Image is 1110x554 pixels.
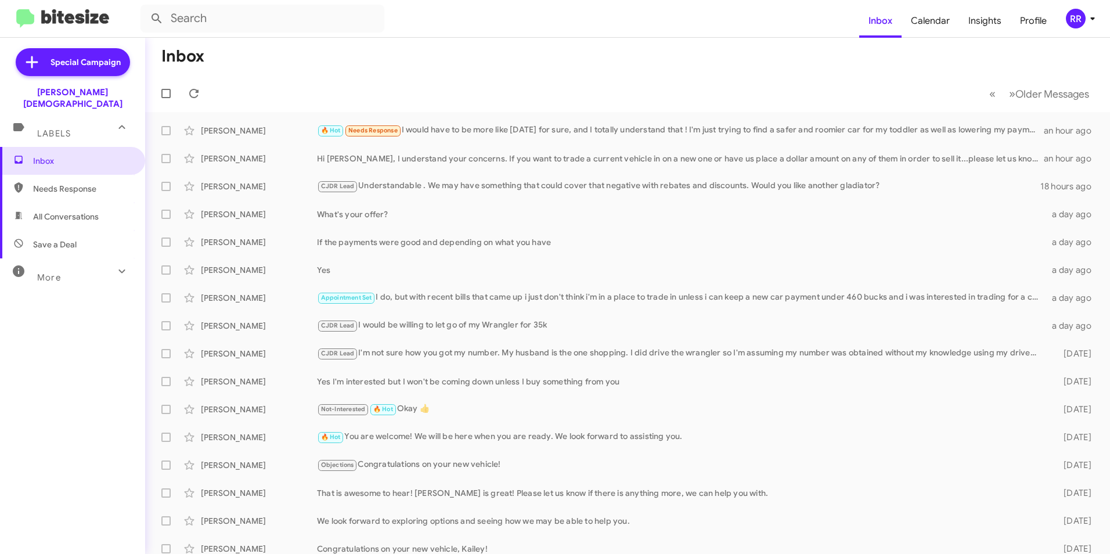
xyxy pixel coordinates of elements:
span: Appointment Set [321,294,372,301]
input: Search [140,5,384,33]
div: [PERSON_NAME] [201,181,317,192]
div: [DATE] [1045,376,1101,387]
h1: Inbox [161,47,204,66]
span: Needs Response [348,127,398,134]
button: Previous [982,82,1003,106]
div: I'm not sure how you got my number. My husband is the one shopping. I did drive the wrangler so I... [317,347,1045,360]
div: What's your offer? [317,208,1045,220]
div: If the payments were good and depending on what you have [317,236,1045,248]
a: Inbox [859,4,902,38]
div: [PERSON_NAME] [201,125,317,136]
span: Special Campaign [51,56,121,68]
span: 🔥 Hot [321,433,341,441]
div: [DATE] [1045,487,1101,499]
button: Next [1002,82,1096,106]
div: a day ago [1045,208,1101,220]
div: an hour ago [1044,125,1101,136]
div: [PERSON_NAME] [201,264,317,276]
div: a day ago [1045,320,1101,332]
span: 🔥 Hot [321,127,341,134]
span: Labels [37,128,71,139]
div: [PERSON_NAME] [201,487,317,499]
span: Objections [321,461,354,469]
div: That is awesome to hear! [PERSON_NAME] is great! Please let us know if there is anything more, we... [317,487,1045,499]
div: [PERSON_NAME] [201,208,317,220]
div: Okay 👍 [317,402,1045,416]
div: I would be willing to let go of my Wrangler for 35k [317,319,1045,332]
div: Understandable . We may have something that could cover that negative with rebates and discounts.... [317,179,1040,193]
span: « [989,87,996,101]
div: an hour ago [1044,153,1101,164]
div: Yes [317,264,1045,276]
span: Needs Response [33,183,132,195]
span: Not-Interested [321,405,366,413]
div: 18 hours ago [1040,181,1101,192]
div: [PERSON_NAME] [201,404,317,415]
div: [PERSON_NAME] [201,431,317,443]
a: Calendar [902,4,959,38]
div: Hi [PERSON_NAME], I understand your concerns. If you want to trade a current vehicle in on a new ... [317,153,1044,164]
div: [PERSON_NAME] [201,153,317,164]
div: You are welcome! We will be here when you are ready. We look forward to assisting you. [317,430,1045,444]
div: Yes I'm interested but I won't be coming down unless I buy something from you [317,376,1045,387]
div: [DATE] [1045,459,1101,471]
span: CJDR Lead [321,182,355,190]
span: All Conversations [33,211,99,222]
span: More [37,272,61,283]
a: Special Campaign [16,48,130,76]
div: [PERSON_NAME] [201,515,317,527]
div: I do, but with recent bills that came up i just don't think i'm in a place to trade in unless i c... [317,291,1045,304]
div: [PERSON_NAME] [201,348,317,359]
nav: Page navigation example [983,82,1096,106]
span: CJDR Lead [321,350,355,357]
a: Insights [959,4,1011,38]
div: Congratulations on your new vehicle! [317,458,1045,472]
div: a day ago [1045,236,1101,248]
div: a day ago [1045,264,1101,276]
a: Profile [1011,4,1056,38]
div: [PERSON_NAME] [201,292,317,304]
div: [DATE] [1045,348,1101,359]
div: [DATE] [1045,431,1101,443]
div: We look forward to exploring options and seeing how we may be able to help you. [317,515,1045,527]
div: I would have to be more like [DATE] for sure, and I totally understand that ! I'm just trying to ... [317,124,1044,137]
span: 🔥 Hot [373,405,393,413]
span: » [1009,87,1015,101]
button: RR [1056,9,1097,28]
span: Inbox [33,155,132,167]
div: [DATE] [1045,515,1101,527]
div: a day ago [1045,292,1101,304]
span: Older Messages [1015,88,1089,100]
div: [DATE] [1045,404,1101,415]
div: [PERSON_NAME] [201,459,317,471]
div: [PERSON_NAME] [201,236,317,248]
div: [PERSON_NAME] [201,320,317,332]
span: Save a Deal [33,239,77,250]
div: RR [1066,9,1086,28]
span: CJDR Lead [321,322,355,329]
div: [PERSON_NAME] [201,376,317,387]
